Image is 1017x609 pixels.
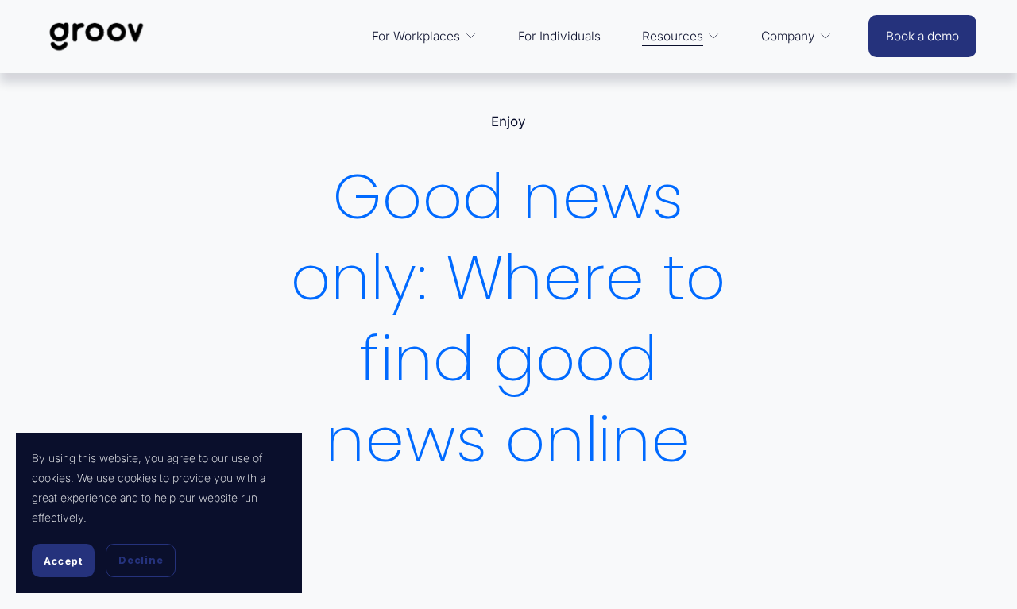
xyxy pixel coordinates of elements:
[634,17,728,56] a: folder dropdown
[491,114,526,129] a: Enjoy
[642,25,703,48] span: Resources
[753,17,840,56] a: folder dropdown
[118,553,163,568] span: Decline
[32,544,95,577] button: Accept
[275,156,743,480] h1: Good news only: Where to find good news online
[41,10,153,63] img: Groov | Workplace Science Platform | Unlock Performance | Drive Results
[364,17,485,56] a: folder dropdown
[372,25,460,48] span: For Workplaces
[16,433,302,593] section: Cookie banner
[44,555,83,567] span: Accept
[868,15,976,57] a: Book a demo
[106,544,176,577] button: Decline
[761,25,815,48] span: Company
[32,449,286,528] p: By using this website, you agree to our use of cookies. We use cookies to provide you with a grea...
[510,17,609,56] a: For Individuals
